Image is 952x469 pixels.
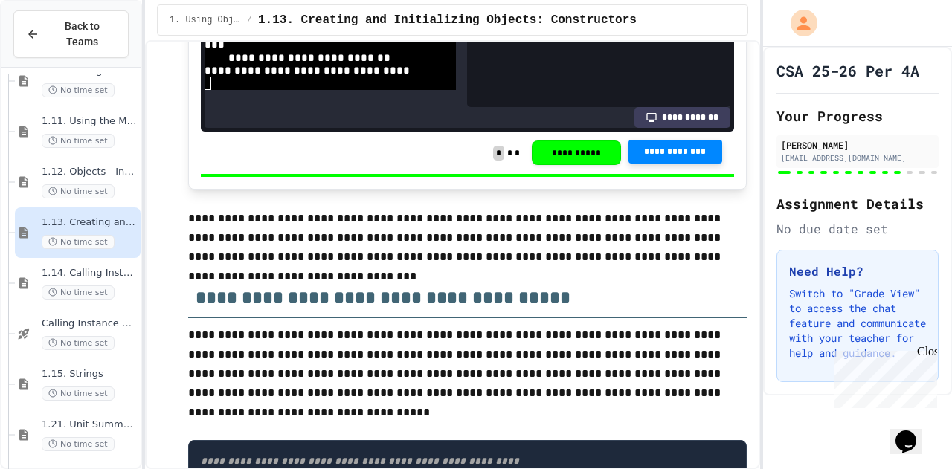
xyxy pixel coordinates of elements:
h2: Assignment Details [776,193,939,214]
span: 1.14. Calling Instance Methods [42,267,138,279]
div: No due date set [776,220,939,238]
h1: CSA 25-26 Per 4A [776,60,919,81]
span: 1.11. Using the Math Class [42,115,138,128]
div: Chat with us now!Close [6,6,103,94]
span: No time set [42,437,115,451]
span: No time set [42,184,115,198]
span: / [247,14,252,26]
span: No time set [42,83,115,97]
span: 1.15. Strings [42,368,138,381]
iframe: chat widget [829,345,937,408]
span: No time set [42,134,115,148]
div: [PERSON_NAME] [781,138,934,152]
iframe: chat widget [890,410,937,454]
span: 1.13. Creating and Initializing Objects: Constructors [42,216,138,229]
span: No time set [42,336,115,350]
h3: Need Help? [789,262,926,280]
span: No time set [42,285,115,300]
h2: Your Progress [776,106,939,126]
span: 1. Using Objects and Methods [170,14,241,26]
div: [EMAIL_ADDRESS][DOMAIN_NAME] [781,152,934,164]
span: No time set [42,386,115,401]
div: My Account [775,6,821,40]
span: 1.21. Unit Summary 1b (1.7-1.15) [42,418,138,431]
p: Switch to "Grade View" to access the chat feature and communicate with your teacher for help and ... [789,286,926,360]
span: 1.13. Creating and Initializing Objects: Constructors [258,11,637,29]
span: Back to Teams [48,19,116,50]
span: No time set [42,235,115,249]
span: 1.12. Objects - Instances of Classes [42,166,138,178]
span: Calling Instance Methods - Topic 1.14 [42,317,138,330]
